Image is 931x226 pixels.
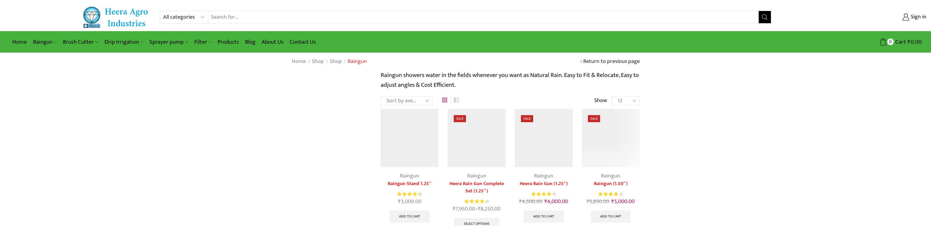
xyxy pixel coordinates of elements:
[191,35,214,49] a: Filter
[467,171,486,180] a: Raingun
[572,138,576,144] span: (5)
[454,115,466,122] span: Sale
[258,35,287,49] a: About Us
[559,136,570,146] a: व्हाॅल्व
[448,180,505,195] a: Heera Rain Gun Complete Set (1.25″)
[759,11,771,23] button: Search button
[887,38,894,45] span: 0
[515,109,573,167] img: Heera Raingun 1.50
[242,35,258,49] a: Blog
[559,177,570,188] a: व्हाॅल्व
[534,171,553,180] a: Raingun
[544,197,568,206] bdi: 4,000.00
[596,128,600,134] span: (8)
[448,109,505,167] img: Heera Rain Gun Complete Set
[330,58,342,66] a: Shop
[578,200,585,206] span: (24)
[573,118,578,124] span: (9)
[287,35,319,49] a: Contact Us
[591,148,596,155] span: (2)
[907,37,922,47] bdi: 0.00
[214,35,242,49] a: Products
[559,156,576,167] a: अ‍ॅसेसरीज
[559,126,594,136] a: [PERSON_NAME]
[381,96,433,105] select: Shop order
[30,35,60,49] a: Raingun
[577,210,581,217] span: (3)
[478,204,481,213] span: ₹
[453,204,475,213] bdi: 7,950.00
[578,159,585,165] span: (24)
[60,35,101,49] a: Brush Cutter
[596,97,600,103] span: (8)
[559,167,575,177] a: ब्रश कटर
[400,171,419,180] a: Raingun
[894,38,906,46] span: Cart
[348,58,367,65] h1: Raingun
[559,188,589,198] a: सुप्रीम सिलपोलिन
[572,179,576,185] span: (6)
[571,107,576,113] span: (2)
[381,180,438,188] a: Raingun Stand 1.25″
[591,190,596,196] span: (2)
[559,105,569,115] a: फॉगर
[397,191,420,197] span: Rated out of 5
[559,198,576,208] a: अ‍ॅसेसरीज
[519,197,542,206] bdi: 4,500.00
[559,115,571,126] a: फिल्टर
[909,13,926,21] span: Sign in
[531,191,556,197] div: Rated 4.00 out of 5
[519,197,522,206] span: ₹
[464,198,486,205] span: Rated out of 5
[9,35,30,49] a: Home
[583,58,640,66] a: Return to previous page
[573,86,578,93] span: (9)
[559,208,575,218] a: ब्रश कटर
[559,146,589,157] a: सुप्रीम सिलपोलिन
[907,37,911,47] span: ₹
[208,11,759,23] input: Search for...
[291,58,306,66] a: Home
[398,197,401,206] span: ₹
[381,109,438,167] img: Raingun Stand 1.25"
[398,197,421,206] bdi: 3,000.00
[577,169,581,175] span: (3)
[524,210,564,223] a: Add to cart: “Heera Rain Gun (1.25")”
[780,12,926,23] a: Sign in
[381,70,640,90] p: Raingun showers water in the fields whenever you want as Natural Rain. Easy to Fit & Relocate, Ea...
[531,191,551,197] span: Rated out of 5
[521,115,533,122] span: Sale
[101,35,146,49] a: Drip Irrigation
[390,210,430,223] a: Add to cart: “Raingun Stand 1.25"”
[478,204,500,213] bdi: 8,250.00
[544,197,547,206] span: ₹
[397,191,422,197] div: Rated 4.50 out of 5
[312,58,324,66] a: Shop
[559,95,594,105] a: [PERSON_NAME]
[559,69,576,76] span: Browse
[777,36,922,48] a: 0 Cart ₹0.00
[291,58,367,66] nav: Breadcrumb
[588,115,600,122] span: Sale
[464,198,489,205] div: Rated 4.38 out of 5
[515,180,573,188] a: Heera Rain Gun (1.25″)
[453,204,456,213] span: ₹
[448,205,505,213] span: –
[146,35,191,49] a: Sprayer pump
[559,86,571,94] a: फिल्टर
